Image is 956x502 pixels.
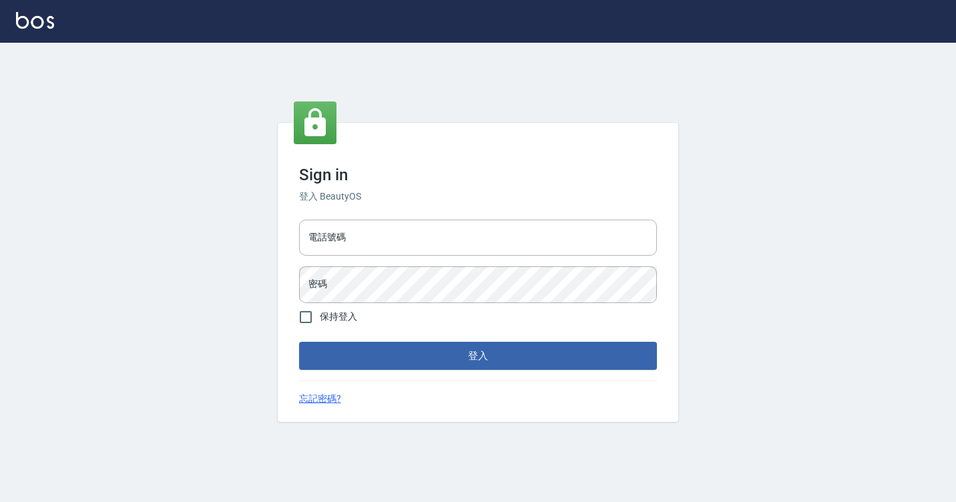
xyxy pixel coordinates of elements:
h6: 登入 BeautyOS [299,190,657,204]
span: 保持登入 [320,310,357,324]
a: 忘記密碼? [299,392,341,406]
button: 登入 [299,342,657,370]
h3: Sign in [299,166,657,184]
img: Logo [16,12,54,29]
